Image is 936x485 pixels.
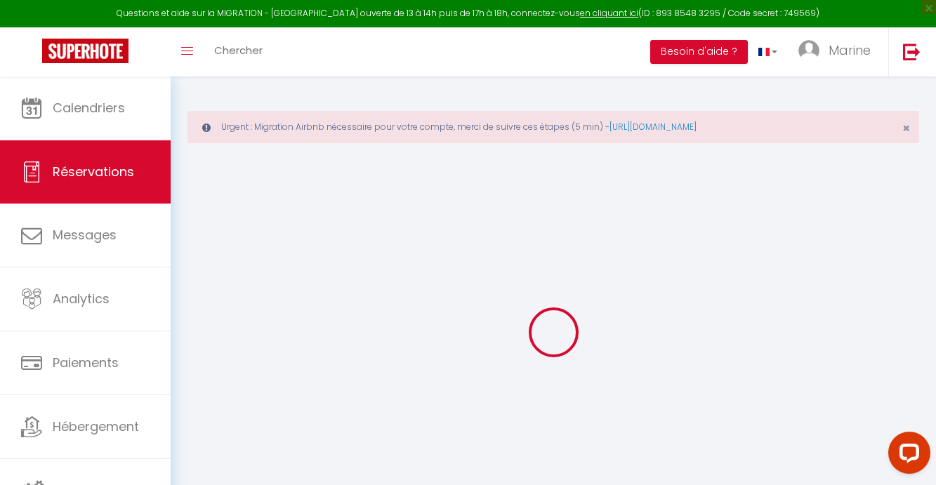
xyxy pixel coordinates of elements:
img: logout [903,43,921,60]
span: Marine [829,41,871,59]
span: Messages [53,226,117,244]
button: Close [902,122,910,135]
span: Chercher [214,43,263,58]
span: Calendriers [53,99,125,117]
span: Analytics [53,290,110,307]
button: Besoin d'aide ? [650,40,748,64]
a: en cliquant ici [580,7,638,19]
span: Paiements [53,354,119,371]
img: Super Booking [42,39,128,63]
div: Urgent : Migration Airbnb nécessaire pour votre compte, merci de suivre ces étapes (5 min) - [187,111,919,143]
a: [URL][DOMAIN_NAME] [609,121,697,133]
iframe: LiveChat chat widget [877,426,936,485]
a: ... Marine [788,27,888,77]
span: Hébergement [53,418,139,435]
img: ... [798,40,819,61]
span: Réservations [53,163,134,180]
a: Chercher [204,27,273,77]
span: × [902,119,910,137]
